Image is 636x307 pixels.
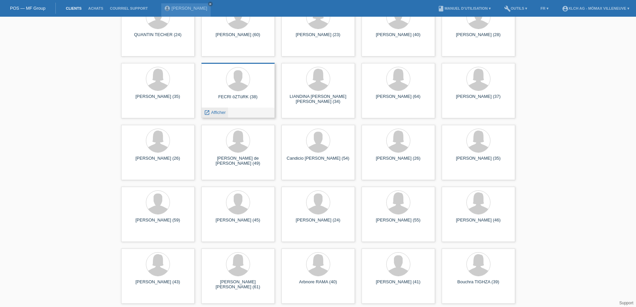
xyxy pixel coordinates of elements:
[127,32,189,43] div: QUANTIN TECHER (24)
[438,5,444,12] i: book
[367,279,430,290] div: [PERSON_NAME] (41)
[447,279,510,290] div: Bouchra TIGHZA (39)
[559,6,633,10] a: account_circleXLCH AG - Mömax Villeneuve ▾
[62,6,85,10] a: Clients
[447,156,510,166] div: [PERSON_NAME] (35)
[127,279,189,290] div: [PERSON_NAME] (43)
[127,217,189,228] div: [PERSON_NAME] (59)
[447,32,510,43] div: [PERSON_NAME] (28)
[504,5,511,12] i: build
[204,110,210,116] i: launch
[208,2,213,6] a: close
[172,6,207,11] a: [PERSON_NAME]
[207,94,269,105] div: FECRI öZTüRK (38)
[287,279,350,290] div: Arbnore RAMA (40)
[207,217,269,228] div: [PERSON_NAME] (45)
[207,32,269,43] div: [PERSON_NAME] (60)
[107,6,151,10] a: Courriel Support
[204,110,226,115] a: launch Afficher
[287,217,350,228] div: [PERSON_NAME] (24)
[434,6,494,10] a: bookManuel d’utilisation ▾
[127,94,189,105] div: [PERSON_NAME] (35)
[367,217,430,228] div: [PERSON_NAME] (55)
[447,94,510,105] div: [PERSON_NAME] (37)
[10,6,45,11] a: POS — MF Group
[287,94,350,105] div: LIANDINA [PERSON_NAME] [PERSON_NAME] (34)
[211,110,226,115] span: Afficher
[447,217,510,228] div: [PERSON_NAME] (46)
[537,6,552,10] a: FR ▾
[367,94,430,105] div: [PERSON_NAME] (64)
[562,5,569,12] i: account_circle
[207,156,269,166] div: [PERSON_NAME] de [PERSON_NAME] (49)
[287,32,350,43] div: [PERSON_NAME] (23)
[209,2,212,6] i: close
[367,32,430,43] div: [PERSON_NAME] (40)
[207,279,269,290] div: [PERSON_NAME] [PERSON_NAME] (61)
[287,156,350,166] div: Candicio [PERSON_NAME] (54)
[127,156,189,166] div: [PERSON_NAME] (26)
[85,6,107,10] a: Achats
[367,156,430,166] div: [PERSON_NAME] (26)
[501,6,531,10] a: buildOutils ▾
[619,301,633,305] a: Support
